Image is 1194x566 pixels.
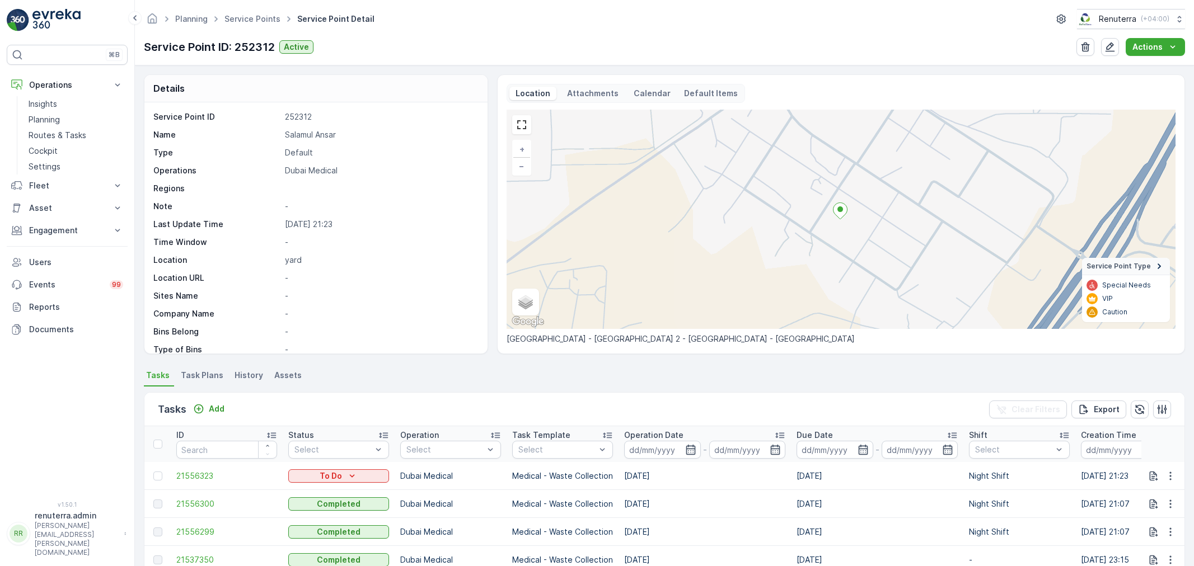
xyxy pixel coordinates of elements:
[285,254,476,266] p: yard
[176,526,277,537] a: 21556299
[29,161,60,172] p: Settings
[176,470,277,482] a: 21556323
[1082,258,1170,275] summary: Service Point Type
[285,201,476,212] p: -
[619,518,791,546] td: [DATE]
[24,159,128,174] a: Settings
[109,50,120,59] p: ⌘B
[288,430,314,441] p: Status
[565,88,620,99] p: Attachments
[285,111,476,122] p: 252312
[285,344,476,355] p: -
[209,403,224,414] p: Add
[400,470,501,482] p: Dubai Medical
[624,430,683,441] p: Operation Date
[153,129,280,140] p: Name
[989,400,1067,418] button: Clear Filters
[1094,404,1120,415] p: Export
[791,462,963,490] td: [DATE]
[35,521,119,557] p: [PERSON_NAME][EMAIL_ADDRESS][PERSON_NAME][DOMAIN_NAME]
[317,526,360,537] p: Completed
[512,430,570,441] p: Task Template
[153,201,280,212] p: Note
[285,237,476,248] p: -
[969,430,987,441] p: Shift
[619,462,791,490] td: [DATE]
[29,225,105,236] p: Engagement
[512,498,613,510] p: Medical - Waste Collection
[176,498,277,510] a: 21556300
[288,525,389,539] button: Completed
[709,441,786,459] input: dd/mm/yyyy
[519,161,525,171] span: −
[634,88,671,99] p: Calendar
[176,554,277,565] span: 21537350
[317,554,360,565] p: Completed
[153,237,280,248] p: Time Window
[406,444,484,455] p: Select
[285,165,476,176] p: Dubai Medical
[24,128,128,143] a: Routes & Tasks
[624,441,701,459] input: dd/mm/yyyy
[294,444,372,455] p: Select
[285,326,476,337] p: -
[29,145,58,157] p: Cockpit
[153,82,185,95] p: Details
[1081,430,1136,441] p: Creation Time
[29,279,103,290] p: Events
[285,219,476,230] p: [DATE] 21:23
[24,96,128,112] a: Insights
[512,526,613,537] p: Medical - Waste Collection
[285,147,476,158] p: Default
[513,290,538,314] a: Layers
[7,251,128,273] a: Users
[513,141,530,158] a: Zoom In
[24,112,128,128] a: Planning
[235,370,263,381] span: History
[153,308,280,319] p: Company Name
[1081,441,1158,459] input: dd/mm/yyyy
[295,13,377,25] span: Service Point Detail
[969,498,1070,510] p: Night Shift
[1141,15,1169,23] p: ( +04:00 )
[969,470,1070,482] p: Night Shift
[514,88,552,99] p: Location
[875,443,879,456] p: -
[153,527,162,536] div: Toggle Row Selected
[797,441,873,459] input: dd/mm/yyyy
[703,443,707,456] p: -
[512,470,613,482] p: Medical - Waste Collection
[975,444,1052,455] p: Select
[7,219,128,242] button: Engagement
[7,74,128,96] button: Operations
[1077,13,1094,25] img: Screenshot_2024-07-26_at_13.33.01.png
[29,257,123,268] p: Users
[153,272,280,284] p: Location URL
[285,272,476,284] p: -
[7,296,128,318] a: Reports
[513,158,530,174] a: Zoom Out
[1077,9,1185,29] button: Renuterra(+04:00)
[176,430,184,441] p: ID
[153,326,280,337] p: Bins Belong
[518,444,596,455] p: Select
[181,370,223,381] span: Task Plans
[29,98,57,110] p: Insights
[1102,308,1127,317] p: Caution
[882,441,958,459] input: dd/mm/yyyy
[320,470,342,482] p: To Do
[153,344,280,355] p: Type of Bins
[153,555,162,564] div: Toggle Row Selected
[29,114,60,125] p: Planning
[29,202,105,214] p: Asset
[153,254,280,266] p: Location
[189,402,229,416] button: Add
[7,9,29,31] img: logo
[288,469,389,483] button: To Do
[153,183,280,194] p: Regions
[153,219,280,230] p: Last Update Time
[1087,262,1151,271] span: Service Point Type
